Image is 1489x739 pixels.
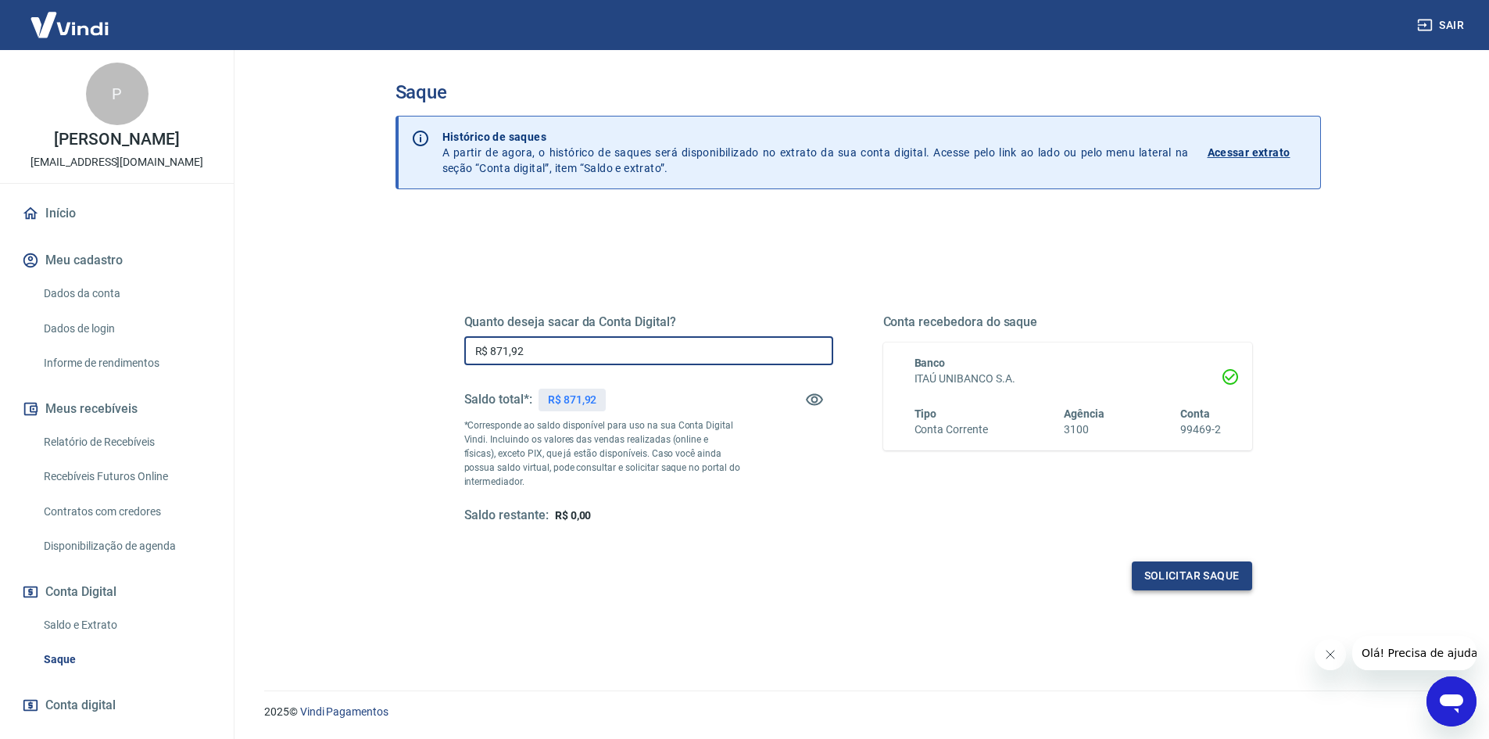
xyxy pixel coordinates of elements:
[54,131,179,148] p: [PERSON_NAME]
[396,81,1321,103] h3: Saque
[883,314,1252,330] h5: Conta recebedora do saque
[30,154,203,170] p: [EMAIL_ADDRESS][DOMAIN_NAME]
[555,509,592,522] span: R$ 0,00
[1352,636,1476,670] iframe: Mensagem da empresa
[38,313,215,345] a: Dados de login
[19,575,215,609] button: Conta Digital
[38,609,215,641] a: Saldo e Extrato
[1208,129,1308,176] a: Acessar extrato
[1315,639,1346,670] iframe: Fechar mensagem
[1208,145,1290,160] p: Acessar extrato
[9,11,131,23] span: Olá! Precisa de ajuda?
[19,392,215,426] button: Meus recebíveis
[1064,407,1104,420] span: Agência
[464,314,833,330] h5: Quanto deseja sacar da Conta Digital?
[442,129,1189,176] p: A partir de agora, o histórico de saques será disponibilizado no extrato da sua conta digital. Ac...
[38,278,215,310] a: Dados da conta
[19,1,120,48] img: Vindi
[1180,422,1221,438] h6: 99469-2
[300,705,388,718] a: Vindi Pagamentos
[45,694,116,716] span: Conta digital
[38,644,215,676] a: Saque
[464,508,549,524] h5: Saldo restante:
[86,63,149,125] div: P
[19,196,215,231] a: Início
[1426,676,1476,726] iframe: Botão para abrir a janela de mensagens
[38,496,215,528] a: Contratos com credores
[19,243,215,278] button: Meu cadastro
[464,418,741,489] p: *Corresponde ao saldo disponível para uso na sua Conta Digital Vindi. Incluindo os valores das ve...
[1180,407,1210,420] span: Conta
[1414,11,1470,40] button: Sair
[915,422,988,438] h6: Conta Corrente
[548,392,597,408] p: R$ 871,92
[464,392,532,407] h5: Saldo total*:
[915,371,1221,387] h6: ITAÚ UNIBANCO S.A.
[38,530,215,562] a: Disponibilização de agenda
[19,688,215,723] a: Conta digital
[38,461,215,493] a: Recebíveis Futuros Online
[442,129,1189,145] p: Histórico de saques
[915,357,946,369] span: Banco
[1132,561,1252,590] button: Solicitar saque
[38,426,215,458] a: Relatório de Recebíveis
[38,347,215,379] a: Informe de rendimentos
[915,407,937,420] span: Tipo
[264,704,1451,720] p: 2025 ©
[1064,422,1104,438] h6: 3100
